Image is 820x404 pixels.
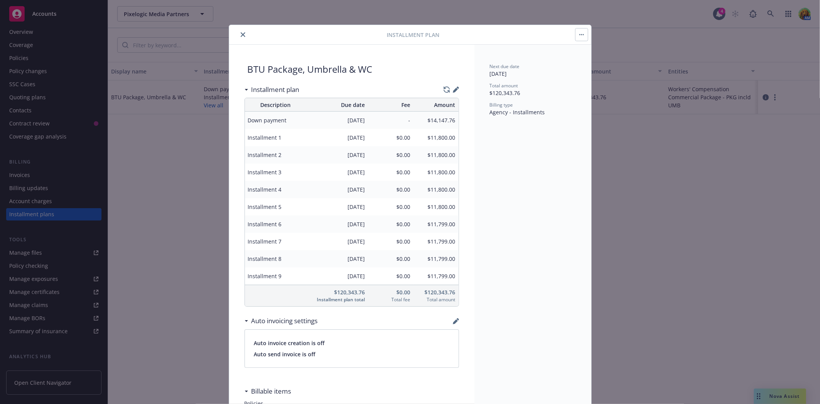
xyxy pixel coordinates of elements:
[416,116,456,124] span: $14,147.76
[371,237,410,245] span: $0.00
[371,255,410,263] span: $0.00
[416,101,456,109] span: Amount
[371,272,410,280] span: $0.00
[248,151,303,159] span: Installment 2
[245,85,299,95] div: Installment plan
[309,116,365,124] span: [DATE]
[416,272,456,280] span: $11,799.00
[248,272,303,280] span: Installment 9
[245,386,291,396] div: Billable items
[251,85,299,95] h3: Installment plan
[416,168,456,176] span: $11,800.00
[309,220,365,228] span: [DATE]
[309,101,365,109] span: Due date
[254,339,449,347] span: Auto invoice creation is off
[251,316,318,326] h3: Auto invoicing settings
[248,255,303,263] span: Installment 8
[416,255,456,263] span: $11,799.00
[490,70,507,77] span: [DATE]
[254,350,449,358] span: Auto send invoice is off
[248,168,303,176] span: Installment 3
[251,386,291,396] h3: Billable items
[248,63,373,82] div: BTU Package, Umbrella & WC
[248,185,303,194] span: Installment 4
[309,237,365,245] span: [DATE]
[416,203,456,211] span: $11,800.00
[309,168,365,176] span: [DATE]
[371,288,410,296] span: $0.00
[238,30,248,39] button: close
[416,237,456,245] span: $11,799.00
[371,203,410,211] span: $0.00
[248,203,303,211] span: Installment 5
[371,296,410,303] span: Total fee
[248,134,303,142] span: Installment 1
[371,101,410,109] span: Fee
[309,255,365,263] span: [DATE]
[309,203,365,211] span: [DATE]
[490,109,545,116] span: Agency - Installments
[490,82,518,89] span: Total amount
[416,151,456,159] span: $11,800.00
[371,220,410,228] span: $0.00
[371,168,410,176] span: $0.00
[490,102,513,108] span: Billing type
[309,134,365,142] span: [DATE]
[309,185,365,194] span: [DATE]
[416,296,456,303] span: Total amount
[371,151,410,159] span: $0.00
[248,116,303,124] span: Down payment
[309,288,365,296] span: $120,343.76
[416,134,456,142] span: $11,800.00
[416,185,456,194] span: $11,800.00
[490,89,521,97] span: $120,343.76
[248,237,303,245] span: Installment 7
[248,220,303,228] span: Installment 6
[309,296,365,303] span: Installment plan total
[490,63,520,70] span: Next due date
[309,151,365,159] span: [DATE]
[416,288,456,296] span: $120,343.76
[245,316,318,326] div: Auto invoicing settings
[371,116,410,124] span: -
[371,185,410,194] span: $0.00
[371,134,410,142] span: $0.00
[309,272,365,280] span: [DATE]
[248,101,303,109] span: Description
[416,220,456,228] span: $11,799.00
[387,31,439,39] span: Installment Plan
